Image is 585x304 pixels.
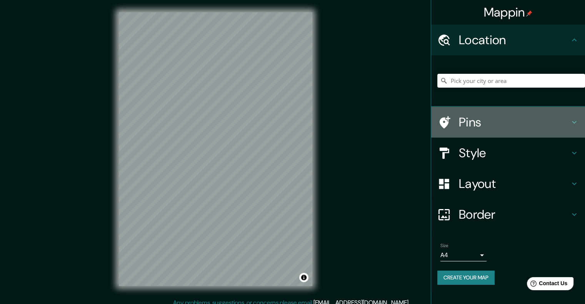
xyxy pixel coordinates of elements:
[437,271,495,285] button: Create your map
[431,25,585,55] div: Location
[431,199,585,230] div: Border
[119,12,312,286] canvas: Map
[431,138,585,168] div: Style
[517,274,577,296] iframe: Help widget launcher
[440,249,487,261] div: A4
[459,115,570,130] h4: Pins
[459,207,570,222] h4: Border
[440,243,448,249] label: Size
[459,176,570,191] h4: Layout
[526,10,532,17] img: pin-icon.png
[299,273,308,282] button: Toggle attribution
[459,145,570,161] h4: Style
[459,32,570,48] h4: Location
[431,168,585,199] div: Layout
[484,5,533,20] h4: Mappin
[437,74,585,88] input: Pick your city or area
[431,107,585,138] div: Pins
